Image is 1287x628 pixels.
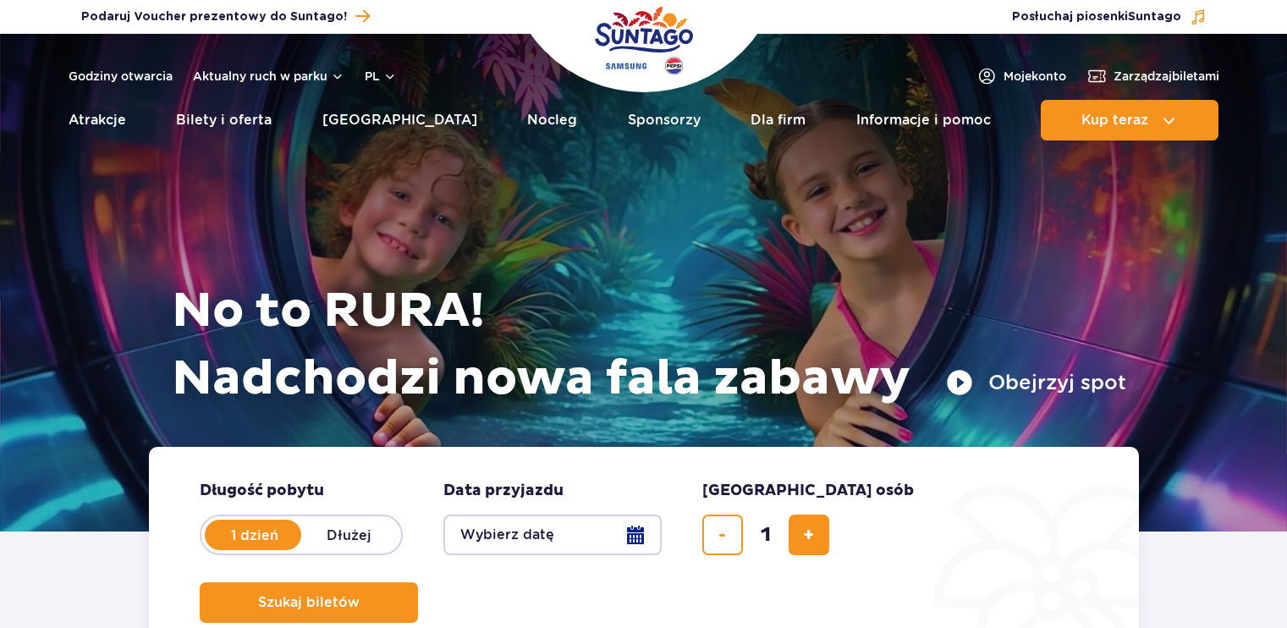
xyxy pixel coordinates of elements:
button: Kup teraz [1041,100,1218,140]
span: Szukaj biletów [258,595,360,610]
span: Moje konto [1004,68,1066,85]
a: Informacje i pomoc [856,100,991,140]
span: Długość pobytu [200,481,324,501]
button: dodaj bilet [789,515,829,555]
button: pl [365,68,397,85]
a: Atrakcje [69,100,126,140]
a: Bilety i oferta [176,100,272,140]
span: Suntago [1128,11,1181,23]
span: Data przyjazdu [443,481,564,501]
button: Posłuchaj piosenkiSuntago [1012,8,1207,25]
a: Sponsorzy [628,100,701,140]
button: Szukaj biletów [200,582,418,623]
label: 1 dzień [206,517,303,553]
button: Aktualny ruch w parku [193,69,344,83]
a: [GEOGRAPHIC_DATA] [322,100,477,140]
a: Nocleg [527,100,577,140]
span: [GEOGRAPHIC_DATA] osób [702,481,914,501]
span: Zarządzaj biletami [1114,68,1219,85]
a: Zarządzajbiletami [1086,66,1219,86]
a: Dla firm [751,100,806,140]
span: Posłuchaj piosenki [1012,8,1181,25]
a: Godziny otwarcia [69,68,173,85]
input: liczba biletów [745,515,786,555]
a: Mojekonto [976,66,1066,86]
span: Kup teraz [1081,113,1148,128]
button: Wybierz datę [443,515,662,555]
button: Obejrzyj spot [946,369,1126,396]
label: Dłużej [301,517,398,553]
span: Podaruj Voucher prezentowy do Suntago! [81,8,347,25]
button: usuń bilet [702,515,743,555]
h1: No to RURA! Nadchodzi nowa fala zabawy [172,278,1126,413]
a: Podaruj Voucher prezentowy do Suntago! [81,5,370,28]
